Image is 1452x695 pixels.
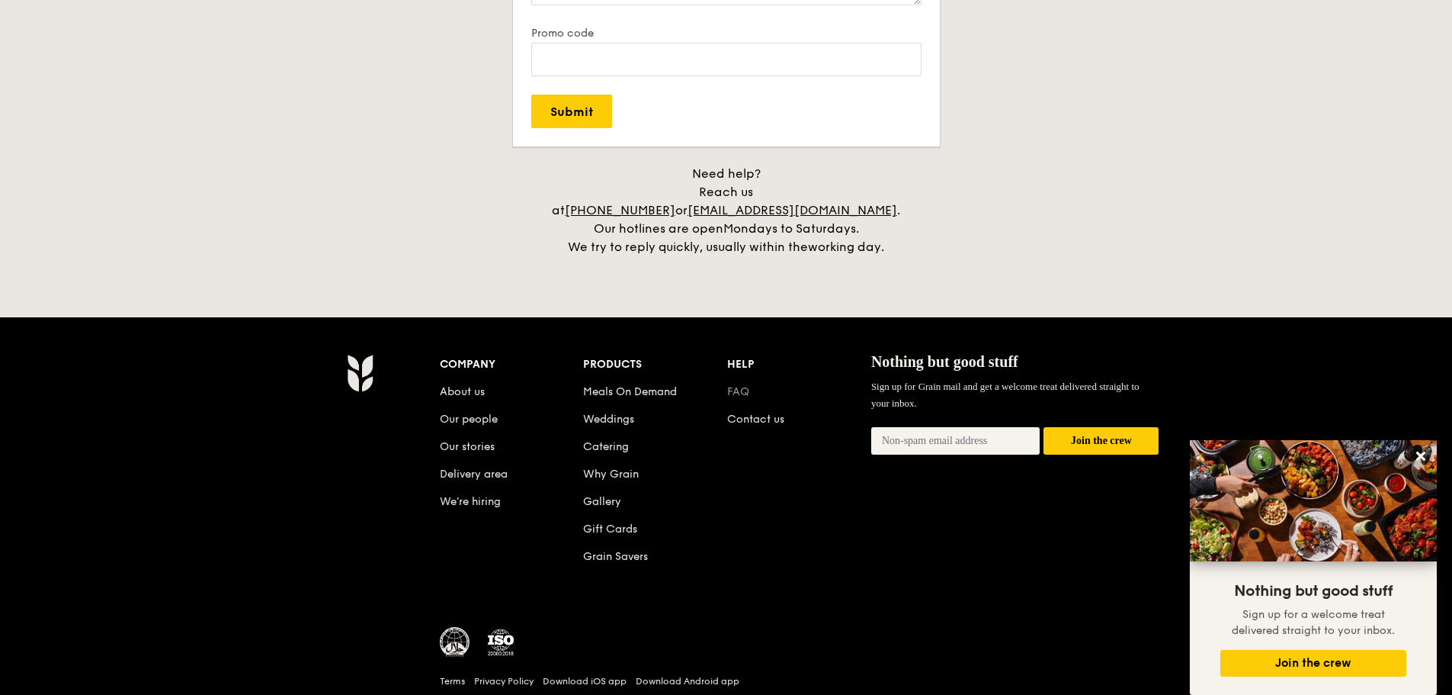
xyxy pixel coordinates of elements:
a: Our people [440,413,498,426]
a: Delivery area [440,468,508,481]
div: Company [440,354,584,375]
img: DSC07876-Edit02-Large.jpeg [1190,440,1437,561]
span: Nothing but good stuff [871,353,1018,370]
a: We’re hiring [440,495,501,508]
div: Help [727,354,871,375]
span: Sign up for Grain mail and get a welcome treat delivered straight to your inbox. [871,381,1139,409]
div: Products [583,354,727,375]
a: [PHONE_NUMBER] [565,203,675,217]
a: Privacy Policy [474,675,534,687]
a: Our stories [440,440,495,453]
button: Join the crew [1043,427,1159,455]
a: Weddings [583,413,634,426]
a: [EMAIL_ADDRESS][DOMAIN_NAME] [688,203,897,217]
img: ISO Certified [486,627,516,658]
button: Close [1409,444,1433,468]
a: Why Grain [583,468,639,481]
span: Sign up for a welcome treat delivered straight to your inbox. [1232,608,1395,637]
span: Nothing but good stuff [1234,582,1393,600]
a: Catering [583,440,629,453]
a: Meals On Demand [583,385,677,398]
input: Non-spam email address [871,427,1040,455]
span: Mondays to Saturdays. [723,221,859,236]
a: Contact us [727,413,784,426]
a: Download iOS app [543,675,627,687]
label: Promo code [531,27,922,40]
img: MUIS Halal Certified [440,627,470,658]
a: Terms [440,675,465,687]
a: Download Android app [636,675,739,687]
div: Need help? Reach us at or . Our hotlines are open We try to reply quickly, usually within the [536,165,917,256]
a: FAQ [727,385,749,398]
a: Gallery [583,495,621,508]
input: Submit [531,95,612,128]
button: Join the crew [1220,650,1406,677]
a: Grain Savers [583,550,648,563]
span: working day. [808,240,884,254]
a: About us [440,385,485,398]
img: AYc88T3wAAAABJRU5ErkJggg== [347,354,373,392]
a: Gift Cards [583,523,637,536]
